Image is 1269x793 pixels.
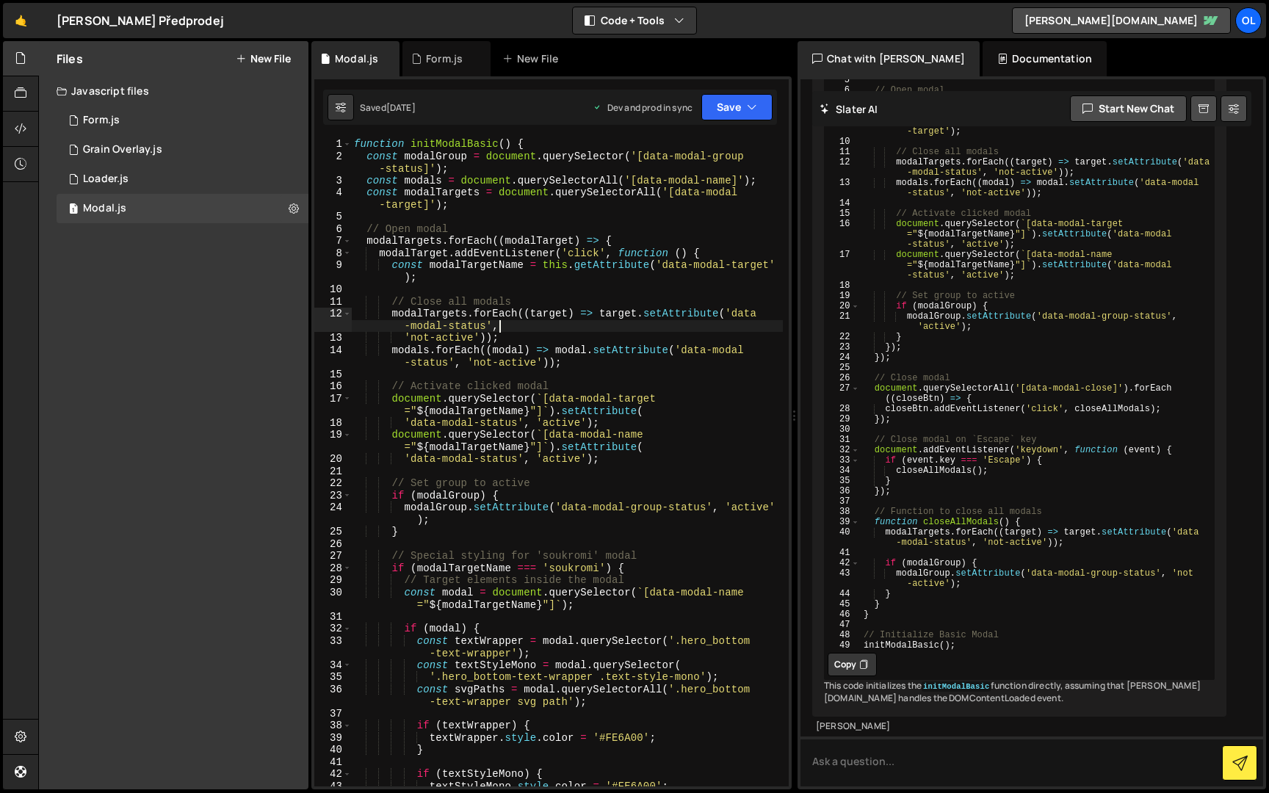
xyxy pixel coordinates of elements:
div: 14 [825,198,859,209]
div: 43 [314,781,352,793]
h2: Slater AI [820,102,878,116]
div: 20 [825,301,859,311]
div: 43 [825,568,859,589]
div: 12 [825,157,859,178]
div: 21 [825,311,859,332]
div: 3 [314,175,352,187]
div: 40 [825,527,859,548]
div: 15454/40773.js [57,164,308,194]
div: 15454/40772.js [57,194,308,223]
div: 29 [314,574,352,587]
div: 38 [314,720,352,732]
div: 11 [825,147,859,157]
div: 19 [314,429,352,453]
div: 10 [314,283,352,296]
div: 37 [825,496,859,507]
div: 29 [825,414,859,424]
div: 42 [825,558,859,568]
div: 38 [825,507,859,517]
button: New File [236,53,291,65]
div: 23 [825,342,859,352]
div: 49 [825,640,859,651]
div: [PERSON_NAME] [816,720,1223,733]
div: 14 [314,344,352,369]
div: 5 [825,75,859,85]
div: 35 [314,671,352,684]
button: Start new chat [1070,95,1187,122]
div: 35 [825,476,859,486]
div: 24 [825,352,859,363]
div: 46 [825,609,859,620]
div: Dev and prod in sync [593,101,693,114]
div: 36 [314,684,352,708]
div: 9 [825,116,859,137]
a: Ol [1235,7,1262,34]
div: 12 [314,308,352,332]
div: 25 [825,363,859,373]
div: 27 [825,383,859,404]
div: Modal.js [83,202,126,215]
div: 30 [314,587,352,611]
div: 33 [314,635,352,659]
div: 45 [825,599,859,609]
div: 18 [825,280,859,291]
div: 4 [314,187,352,211]
button: Code + Tools [573,7,696,34]
code: initModalBasic [922,681,991,692]
div: 11 [314,296,352,308]
div: 5 [314,211,352,223]
div: [DATE] [386,101,416,114]
div: 19 [825,291,859,301]
div: 6 [314,223,352,236]
div: 32 [314,623,352,635]
div: 41 [825,548,859,558]
div: Documentation [983,41,1107,76]
div: 23 [314,490,352,502]
h2: Files [57,51,83,67]
div: Grain Overlay.js [83,143,162,156]
div: 16 [825,219,859,250]
div: 44 [825,589,859,599]
div: 2 [314,151,352,175]
div: New File [502,51,564,66]
div: 13 [314,332,352,344]
div: 47 [825,620,859,630]
div: 18 [314,417,352,430]
div: 37 [314,708,352,720]
div: Form.js [426,51,463,66]
div: Form.js [83,114,120,127]
div: Javascript files [39,76,308,106]
div: 31 [314,611,352,623]
div: 24 [314,501,352,526]
div: 22 [314,477,352,490]
div: 42 [314,768,352,781]
div: 17 [825,250,859,280]
div: 22 [825,332,859,342]
div: 16 [314,380,352,393]
div: 28 [825,404,859,414]
div: 33 [825,455,859,466]
div: 10 [825,137,859,147]
div: 17 [314,393,352,417]
button: Copy [828,653,877,676]
div: 34 [825,466,859,476]
div: 39 [314,732,352,745]
span: 1 [69,204,78,216]
button: Save [701,94,773,120]
div: 7 [314,235,352,247]
div: [PERSON_NAME] Předprodej [57,12,224,29]
a: 🤙 [3,3,39,38]
div: 6 [825,85,859,95]
div: 1 [314,138,352,151]
div: 21 [314,466,352,478]
div: 25 [314,526,352,538]
div: Modal.js [335,51,378,66]
div: 26 [314,538,352,551]
div: 8 [314,247,352,260]
div: Loader.js [83,173,129,186]
div: 40 [314,744,352,756]
div: Saved [360,101,416,114]
div: 39 [825,517,859,527]
div: 26 [825,373,859,383]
